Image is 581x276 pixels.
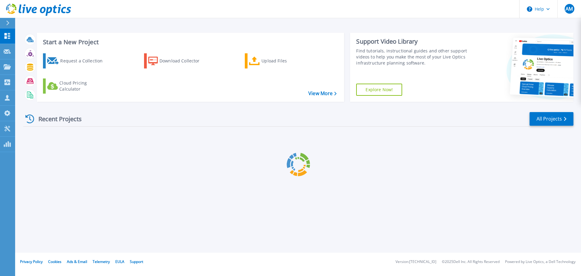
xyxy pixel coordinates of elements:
span: AM [566,6,573,11]
div: Find tutorials, instructional guides and other support videos to help you make the most of your L... [356,48,470,66]
div: Upload Files [261,55,310,67]
a: Ads & Email [67,259,87,264]
div: Support Video Library [356,38,470,45]
li: © 2025 Dell Inc. All Rights Reserved [442,260,500,264]
div: Download Collector [159,55,208,67]
a: All Projects [530,112,573,126]
li: Version: [TECHNICAL_ID] [396,260,436,264]
a: Privacy Policy [20,259,43,264]
a: View More [308,91,336,96]
a: Request a Collection [43,53,110,68]
a: Cloud Pricing Calculator [43,78,110,94]
li: Powered by Live Optics, a Dell Technology [505,260,576,264]
a: Telemetry [93,259,110,264]
div: Recent Projects [23,111,90,126]
div: Request a Collection [60,55,109,67]
a: EULA [115,259,124,264]
h3: Start a New Project [43,39,336,45]
a: Download Collector [144,53,212,68]
a: Upload Files [245,53,312,68]
a: Support [130,259,143,264]
a: Cookies [48,259,61,264]
a: Explore Now! [356,84,402,96]
div: Cloud Pricing Calculator [59,80,108,92]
